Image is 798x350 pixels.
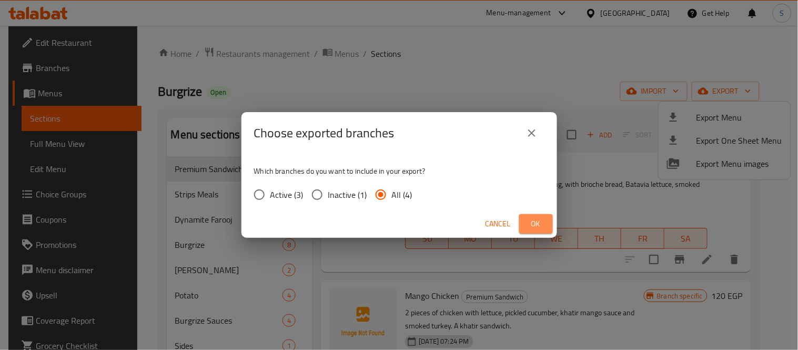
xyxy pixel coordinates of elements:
[254,125,395,142] h2: Choose exported branches
[328,188,367,201] span: Inactive (1)
[486,217,511,231] span: Cancel
[254,166,544,176] p: Which branches do you want to include in your export?
[528,217,544,231] span: Ok
[519,214,553,234] button: Ok
[270,188,304,201] span: Active (3)
[392,188,412,201] span: All (4)
[481,214,515,234] button: Cancel
[519,121,544,146] button: close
